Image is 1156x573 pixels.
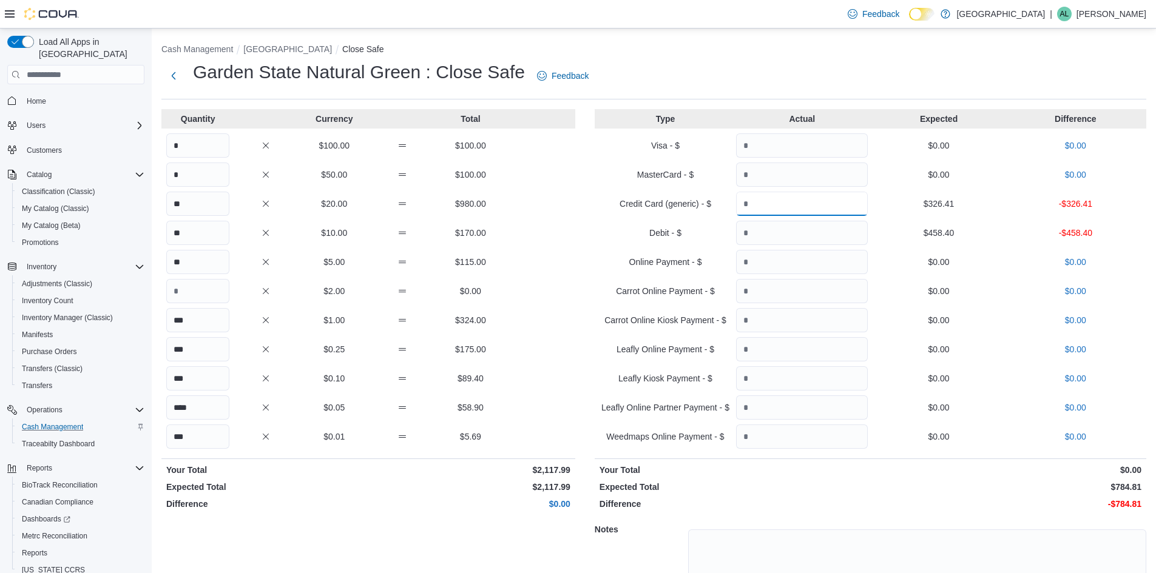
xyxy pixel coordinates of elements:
[1010,314,1141,326] p: $0.00
[166,221,229,245] input: Quantity
[439,113,502,125] p: Total
[843,2,904,26] a: Feedback
[17,293,144,308] span: Inventory Count
[439,198,502,210] p: $980.00
[862,8,899,20] span: Feedback
[17,218,144,233] span: My Catalog (Beta)
[193,60,525,84] h1: Garden State Natural Green : Close Safe
[1010,169,1141,181] p: $0.00
[873,431,1004,443] p: $0.00
[27,405,63,415] span: Operations
[22,313,113,323] span: Inventory Manager (Classic)
[17,184,144,199] span: Classification (Classic)
[2,92,149,109] button: Home
[532,64,593,88] a: Feedback
[736,250,868,274] input: Quantity
[17,184,100,199] a: Classification (Classic)
[17,546,144,560] span: Reports
[17,512,144,526] span: Dashboards
[17,420,88,434] a: Cash Management
[1060,7,1069,21] span: AL
[22,461,57,475] button: Reports
[371,498,570,510] p: $0.00
[27,170,52,179] span: Catalog
[736,366,868,390] input: Quantity
[22,143,67,158] a: Customers
[600,227,731,239] p: Debit - $
[736,133,868,158] input: Quantity
[34,36,144,60] span: Load All Apps in [GEOGRAPHIC_DATA]
[303,431,366,443] p: $0.01
[17,478,103,492] a: BioTrack Reconciliation
[1057,7,1072,21] div: Ashley Lehman-Preine
[17,437,100,451] a: Traceabilty Dashboard
[600,481,868,493] p: Expected Total
[1077,7,1146,21] p: [PERSON_NAME]
[1010,113,1141,125] p: Difference
[1010,198,1141,210] p: -$326.41
[22,403,144,417] span: Operations
[2,141,149,159] button: Customers
[22,364,83,374] span: Transfers (Classic)
[22,439,95,449] span: Traceabilty Dashboard
[736,163,868,187] input: Quantity
[736,395,868,420] input: Quantity
[27,121,46,130] span: Users
[22,167,56,182] button: Catalog
[439,169,502,181] p: $100.00
[17,437,144,451] span: Traceabilty Dashboard
[22,480,98,490] span: BioTrack Reconciliation
[17,529,92,543] a: Metrc Reconciliation
[600,498,868,510] p: Difference
[439,227,502,239] p: $170.00
[736,337,868,361] input: Quantity
[12,477,149,494] button: BioTrack Reconciliation
[600,256,731,268] p: Online Payment - $
[873,401,1004,414] p: $0.00
[303,113,366,125] p: Currency
[166,498,366,510] p: Difference
[600,139,731,152] p: Visa - $
[303,285,366,297] p: $2.00
[736,308,868,332] input: Quantity
[22,260,144,274] span: Inventory
[17,495,98,509] a: Canadian Compliance
[303,256,366,268] p: $5.00
[2,166,149,183] button: Catalog
[1010,343,1141,355] p: $0.00
[12,545,149,561] button: Reports
[595,517,686,541] h5: Notes
[22,221,81,230] span: My Catalog (Beta)
[552,70,589,82] span: Feedback
[600,285,731,297] p: Carrot Online Payment - $
[600,113,731,125] p: Type
[1010,227,1141,239] p: -$458.40
[17,310,144,325] span: Inventory Manager (Classic)
[166,464,366,476] p: Your Total
[166,192,229,216] input: Quantity
[873,314,1004,326] p: $0.00
[22,167,144,182] span: Catalog
[17,310,118,325] a: Inventory Manager (Classic)
[873,498,1141,510] p: -$784.81
[909,8,935,21] input: Dark Mode
[27,262,56,272] span: Inventory
[342,44,384,54] button: Close Safe
[600,372,731,384] p: Leafly Kiosk Payment - $
[22,118,144,133] span: Users
[166,424,229,449] input: Quantity
[303,139,366,152] p: $100.00
[17,276,97,291] a: Adjustments (Classic)
[873,113,1004,125] p: Expected
[17,495,144,509] span: Canadian Compliance
[12,234,149,251] button: Promotions
[371,464,570,476] p: $2,117.99
[600,343,731,355] p: Leafly Online Payment - $
[873,481,1141,493] p: $784.81
[873,372,1004,384] p: $0.00
[12,528,149,545] button: Metrc Reconciliation
[17,420,144,434] span: Cash Management
[303,227,366,239] p: $10.00
[1010,256,1141,268] p: $0.00
[17,378,144,393] span: Transfers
